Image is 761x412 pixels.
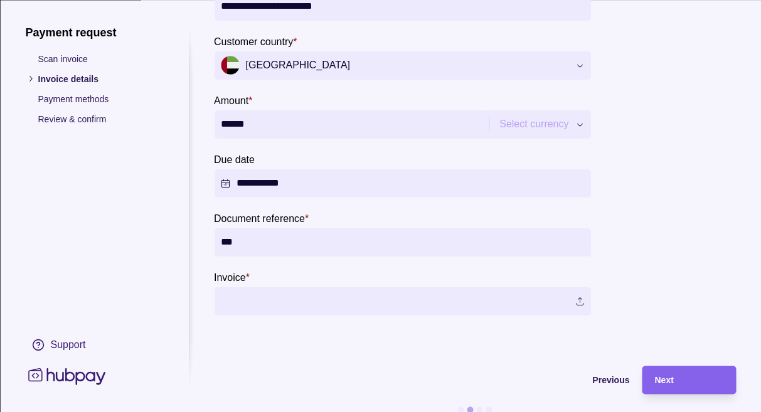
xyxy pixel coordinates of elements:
input: amount [220,110,480,139]
p: Amount [214,95,248,105]
p: Review & confirm [38,112,163,125]
h1: Payment request [25,25,163,39]
button: Previous [214,366,629,394]
p: Due date [214,154,255,164]
label: Document reference [214,210,309,225]
label: Amount [214,92,252,107]
button: Next [642,366,736,394]
a: Support [25,331,163,357]
button: Due date [214,169,590,198]
label: Due date [214,151,255,166]
p: Invoice details [38,71,163,85]
span: Previous [592,376,629,386]
label: Customer country [214,33,297,48]
p: Customer country [214,36,293,46]
label: Invoice [214,269,250,284]
p: Payment methods [38,92,163,105]
div: Support [50,337,85,351]
p: Scan invoice [38,51,163,65]
span: Next [654,376,673,386]
p: Document reference [214,213,305,223]
p: Invoice [214,272,246,282]
input: Document reference [220,228,584,256]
